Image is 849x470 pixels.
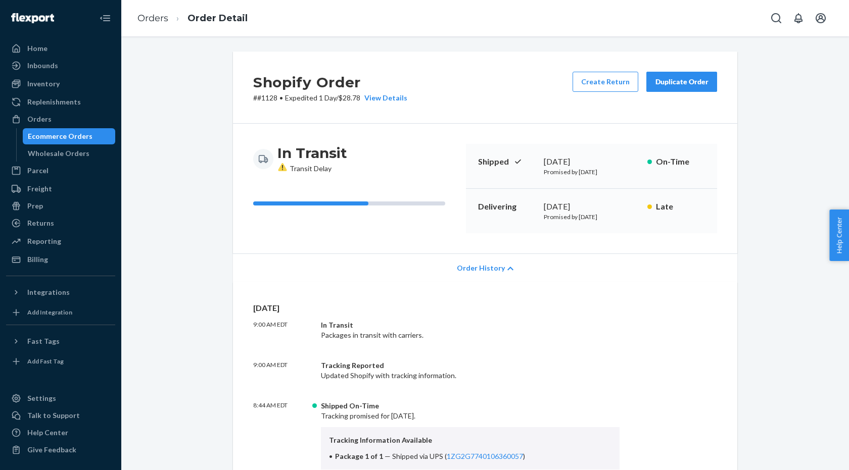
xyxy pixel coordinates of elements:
div: Ecommerce Orders [28,131,92,141]
p: 8:44 AM EDT [253,401,313,469]
a: Ecommerce Orders [23,128,116,144]
div: Give Feedback [27,445,76,455]
p: Delivering [478,201,536,213]
button: Create Return [573,72,638,92]
div: Wholesale Orders [28,148,89,159]
p: Late [656,201,705,213]
a: Reporting [6,233,115,249]
div: Help Center [27,428,68,438]
a: Orders [137,13,168,24]
div: Replenishments [27,97,81,107]
div: [DATE] [544,201,639,213]
a: Wholesale Orders [23,145,116,162]
div: Parcel [27,166,49,176]
div: Shipped On-Time [321,401,620,411]
a: Billing [6,251,115,268]
h3: In Transit [277,144,347,162]
h2: Shopify Order [253,72,407,93]
button: Help Center [829,210,849,261]
div: Tracking promised for [DATE]. [321,401,620,469]
p: 9:00 AM EDT [253,320,313,340]
span: Order History [457,263,505,273]
div: Home [27,43,48,54]
span: Shipped via UPS ( ) [392,452,525,460]
p: [DATE] [253,302,717,314]
button: Fast Tags [6,333,115,349]
ol: breadcrumbs [129,4,256,33]
p: Shipped [478,156,536,168]
iframe: Opens a widget where you can chat to one of our agents [783,440,839,465]
p: Promised by [DATE] [544,213,639,221]
button: Talk to Support [6,407,115,424]
div: Duplicate Order [655,77,709,87]
a: Replenishments [6,94,115,110]
a: Inbounds [6,58,115,74]
button: View Details [360,93,407,103]
div: Integrations [27,287,70,297]
a: 1ZG2G7740106360057 [447,452,523,460]
img: Flexport logo [11,13,54,23]
a: Returns [6,215,115,231]
div: Inventory [27,79,60,89]
a: Orders [6,111,115,127]
a: Home [6,40,115,57]
span: Package 1 of 1 [335,452,383,460]
a: Settings [6,390,115,406]
p: Promised by [DATE] [544,168,639,176]
div: Talk to Support [27,410,80,421]
button: Open notifications [788,8,809,28]
button: Close Navigation [95,8,115,28]
a: Help Center [6,425,115,441]
div: Packages in transit with carriers. [321,320,620,340]
span: Expedited 1 Day [285,93,336,102]
a: Inventory [6,76,115,92]
a: Add Integration [6,304,115,321]
div: Freight [27,184,52,194]
div: Prep [27,201,43,211]
p: 9:00 AM EDT [253,360,313,381]
div: Add Integration [27,308,72,317]
a: Freight [6,181,115,197]
button: Give Feedback [6,442,115,458]
span: Transit Delay [277,164,332,173]
div: Returns [27,218,54,228]
div: Tracking Reported [321,360,620,371]
button: Open account menu [811,8,831,28]
p: # #1128 / $28.78 [253,93,407,103]
div: Billing [27,254,48,265]
button: Integrations [6,284,115,300]
button: Open Search Box [766,8,786,28]
div: Updated Shopify with tracking information. [321,360,620,381]
div: Add Fast Tag [27,357,64,365]
button: Duplicate Order [646,72,717,92]
a: Prep [6,198,115,214]
a: Order Detail [187,13,248,24]
div: Settings [27,393,56,403]
span: — [385,452,391,460]
div: Orders [27,114,52,124]
div: Fast Tags [27,336,60,346]
p: On-Time [656,156,705,168]
a: Add Fast Tag [6,353,115,370]
span: • [279,93,283,102]
div: In Transit [321,320,620,330]
div: [DATE] [544,156,639,168]
div: Inbounds [27,61,58,71]
a: Parcel [6,163,115,179]
p: Tracking Information Available [329,435,611,445]
div: Reporting [27,236,61,246]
